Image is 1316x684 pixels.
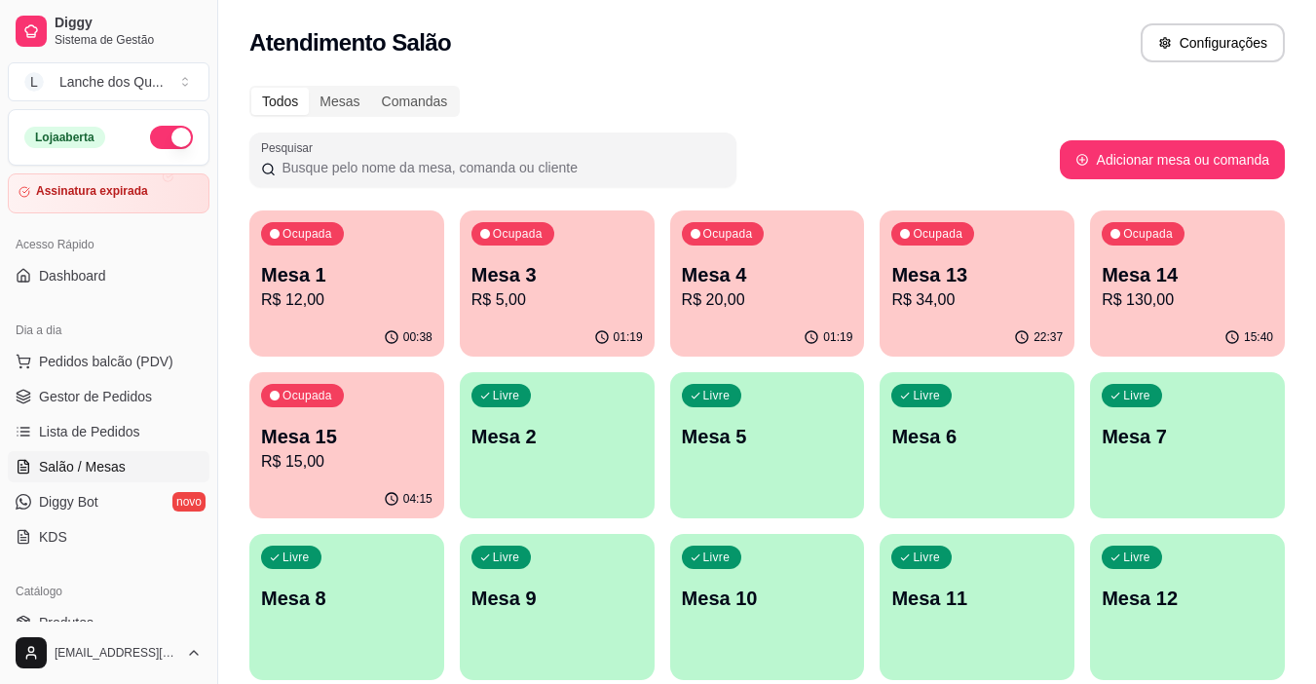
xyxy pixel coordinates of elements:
[282,226,332,242] p: Ocupada
[1102,261,1273,288] p: Mesa 14
[8,260,209,291] a: Dashboard
[471,261,643,288] p: Mesa 3
[471,585,643,612] p: Mesa 9
[614,329,643,345] p: 01:19
[1123,226,1173,242] p: Ocupada
[39,387,152,406] span: Gestor de Pedidos
[1102,585,1273,612] p: Mesa 12
[39,266,106,285] span: Dashboard
[24,72,44,92] span: L
[249,534,444,680] button: LivreMesa 8
[8,416,209,447] a: Lista de Pedidos
[39,457,126,476] span: Salão / Mesas
[880,372,1074,518] button: LivreMesa 6
[460,534,655,680] button: LivreMesa 9
[150,126,193,149] button: Alterar Status
[1090,372,1285,518] button: LivreMesa 7
[460,372,655,518] button: LivreMesa 2
[471,288,643,312] p: R$ 5,00
[880,534,1074,680] button: LivreMesa 11
[682,261,853,288] p: Mesa 4
[8,629,209,676] button: [EMAIL_ADDRESS][DOMAIN_NAME]
[823,329,852,345] p: 01:19
[493,550,520,565] p: Livre
[1102,423,1273,450] p: Mesa 7
[39,613,94,632] span: Produtos
[891,288,1063,312] p: R$ 34,00
[55,15,202,32] span: Diggy
[880,210,1074,357] button: OcupadaMesa 13R$ 34,0022:37
[261,585,432,612] p: Mesa 8
[670,210,865,357] button: OcupadaMesa 4R$ 20,0001:19
[403,491,432,507] p: 04:15
[913,388,940,403] p: Livre
[39,422,140,441] span: Lista de Pedidos
[371,88,459,115] div: Comandas
[682,423,853,450] p: Mesa 5
[703,388,731,403] p: Livre
[1090,534,1285,680] button: LivreMesa 12
[261,423,432,450] p: Mesa 15
[682,585,853,612] p: Mesa 10
[682,288,853,312] p: R$ 20,00
[8,521,209,552] a: KDS
[670,372,865,518] button: LivreMesa 5
[249,372,444,518] button: OcupadaMesa 15R$ 15,0004:15
[8,381,209,412] a: Gestor de Pedidos
[1060,140,1285,179] button: Adicionar mesa ou comanda
[249,210,444,357] button: OcupadaMesa 1R$ 12,0000:38
[8,173,209,213] a: Assinatura expirada
[8,346,209,377] button: Pedidos balcão (PDV)
[493,388,520,403] p: Livre
[55,645,178,661] span: [EMAIL_ADDRESS][DOMAIN_NAME]
[8,451,209,482] a: Salão / Mesas
[8,607,209,638] a: Produtos
[1123,388,1150,403] p: Livre
[1034,329,1063,345] p: 22:37
[913,550,940,565] p: Livre
[8,8,209,55] a: DiggySistema de Gestão
[282,550,310,565] p: Livre
[39,492,98,512] span: Diggy Bot
[471,423,643,450] p: Mesa 2
[891,585,1063,612] p: Mesa 11
[8,486,209,517] a: Diggy Botnovo
[1090,210,1285,357] button: OcupadaMesa 14R$ 130,0015:40
[1141,23,1285,62] button: Configurações
[891,423,1063,450] p: Mesa 6
[460,210,655,357] button: OcupadaMesa 3R$ 5,0001:19
[403,329,432,345] p: 00:38
[282,388,332,403] p: Ocupada
[1244,329,1273,345] p: 15:40
[261,261,432,288] p: Mesa 1
[493,226,543,242] p: Ocupada
[261,288,432,312] p: R$ 12,00
[251,88,309,115] div: Todos
[8,229,209,260] div: Acesso Rápido
[8,576,209,607] div: Catálogo
[670,534,865,680] button: LivreMesa 10
[24,127,105,148] div: Loja aberta
[913,226,962,242] p: Ocupada
[703,550,731,565] p: Livre
[1123,550,1150,565] p: Livre
[276,158,725,177] input: Pesquisar
[36,184,148,199] article: Assinatura expirada
[703,226,753,242] p: Ocupada
[309,88,370,115] div: Mesas
[59,72,164,92] div: Lanche dos Qu ...
[55,32,202,48] span: Sistema de Gestão
[39,352,173,371] span: Pedidos balcão (PDV)
[8,315,209,346] div: Dia a dia
[891,261,1063,288] p: Mesa 13
[8,62,209,101] button: Select a team
[249,27,451,58] h2: Atendimento Salão
[261,139,320,156] label: Pesquisar
[1102,288,1273,312] p: R$ 130,00
[261,450,432,474] p: R$ 15,00
[39,527,67,547] span: KDS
